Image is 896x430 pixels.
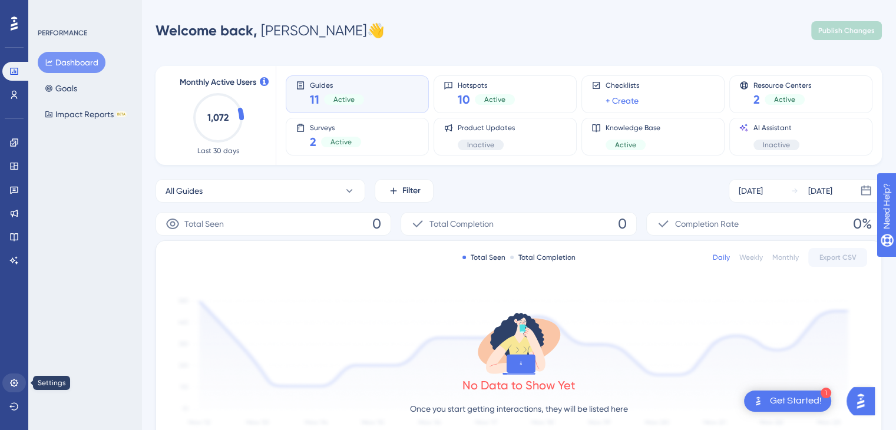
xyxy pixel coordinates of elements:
[713,253,730,262] div: Daily
[458,123,515,133] span: Product Updates
[808,248,867,267] button: Export CSV
[458,81,515,89] span: Hotspots
[606,94,639,108] a: + Create
[207,112,229,123] text: 1,072
[310,123,361,131] span: Surveys
[410,402,628,416] p: Once you start getting interactions, they will be listed here
[751,394,765,408] img: launcher-image-alternative-text
[429,217,494,231] span: Total Completion
[38,78,84,99] button: Goals
[739,253,763,262] div: Weekly
[462,253,505,262] div: Total Seen
[180,75,256,90] span: Monthly Active Users
[156,22,257,39] span: Welcome back,
[744,391,831,412] div: Open Get Started! checklist, remaining modules: 1
[38,28,87,38] div: PERFORMANCE
[774,95,795,104] span: Active
[116,111,127,117] div: BETA
[156,21,385,40] div: [PERSON_NAME] 👋
[458,91,470,108] span: 10
[739,184,763,198] div: [DATE]
[811,21,882,40] button: Publish Changes
[675,217,739,231] span: Completion Rate
[819,253,857,262] span: Export CSV
[467,140,494,150] span: Inactive
[606,81,639,90] span: Checklists
[372,214,381,233] span: 0
[310,134,316,150] span: 2
[808,184,832,198] div: [DATE]
[38,52,105,73] button: Dashboard
[753,81,811,89] span: Resource Centers
[847,383,882,419] iframe: UserGuiding AI Assistant Launcher
[310,81,364,89] span: Guides
[28,3,74,17] span: Need Help?
[753,123,799,133] span: AI Assistant
[375,179,434,203] button: Filter
[772,253,799,262] div: Monthly
[853,214,872,233] span: 0%
[615,140,636,150] span: Active
[333,95,355,104] span: Active
[197,146,239,156] span: Last 30 days
[166,184,203,198] span: All Guides
[402,184,421,198] span: Filter
[770,395,822,408] div: Get Started!
[821,388,831,398] div: 1
[818,26,875,35] span: Publish Changes
[510,253,576,262] div: Total Completion
[184,217,224,231] span: Total Seen
[753,91,760,108] span: 2
[156,179,365,203] button: All Guides
[618,214,627,233] span: 0
[310,91,319,108] span: 11
[38,104,134,125] button: Impact ReportsBETA
[763,140,790,150] span: Inactive
[606,123,660,133] span: Knowledge Base
[330,137,352,147] span: Active
[462,377,576,393] div: No Data to Show Yet
[484,95,505,104] span: Active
